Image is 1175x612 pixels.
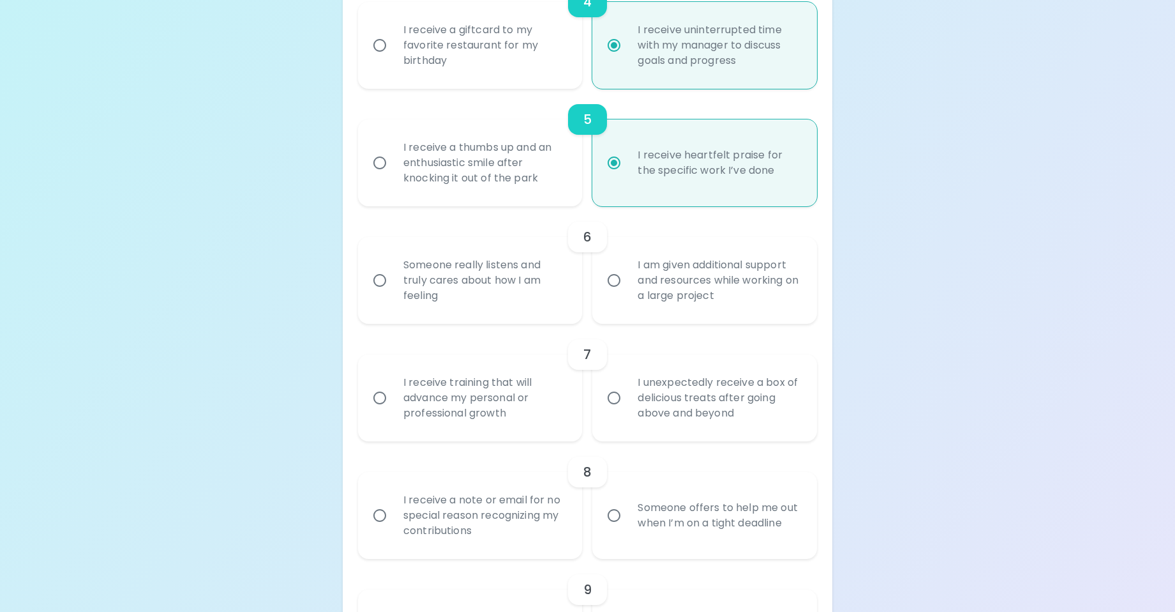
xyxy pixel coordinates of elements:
div: I receive a thumbs up and an enthusiastic smile after knocking it out of the park [393,125,576,201]
h6: 7 [583,344,591,365]
div: I am given additional support and resources while working on a large project [627,242,810,319]
h6: 9 [583,579,592,600]
div: I unexpectedly receive a box of delicious treats after going above and beyond [627,360,810,436]
h6: 6 [583,227,592,247]
h6: 5 [583,109,592,130]
div: choice-group-check [358,441,817,559]
h6: 8 [583,462,592,482]
div: I receive heartfelt praise for the specific work I’ve done [627,132,810,194]
div: I receive a giftcard to my favorite restaurant for my birthday [393,7,576,84]
div: Someone really listens and truly cares about how I am feeling [393,242,576,319]
div: I receive a note or email for no special reason recognizing my contributions [393,477,576,554]
div: choice-group-check [358,89,817,206]
div: I receive training that will advance my personal or professional growth [393,360,576,436]
div: I receive uninterrupted time with my manager to discuss goals and progress [627,7,810,84]
div: choice-group-check [358,206,817,324]
div: Someone offers to help me out when I’m on a tight deadline [627,485,810,546]
div: choice-group-check [358,324,817,441]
